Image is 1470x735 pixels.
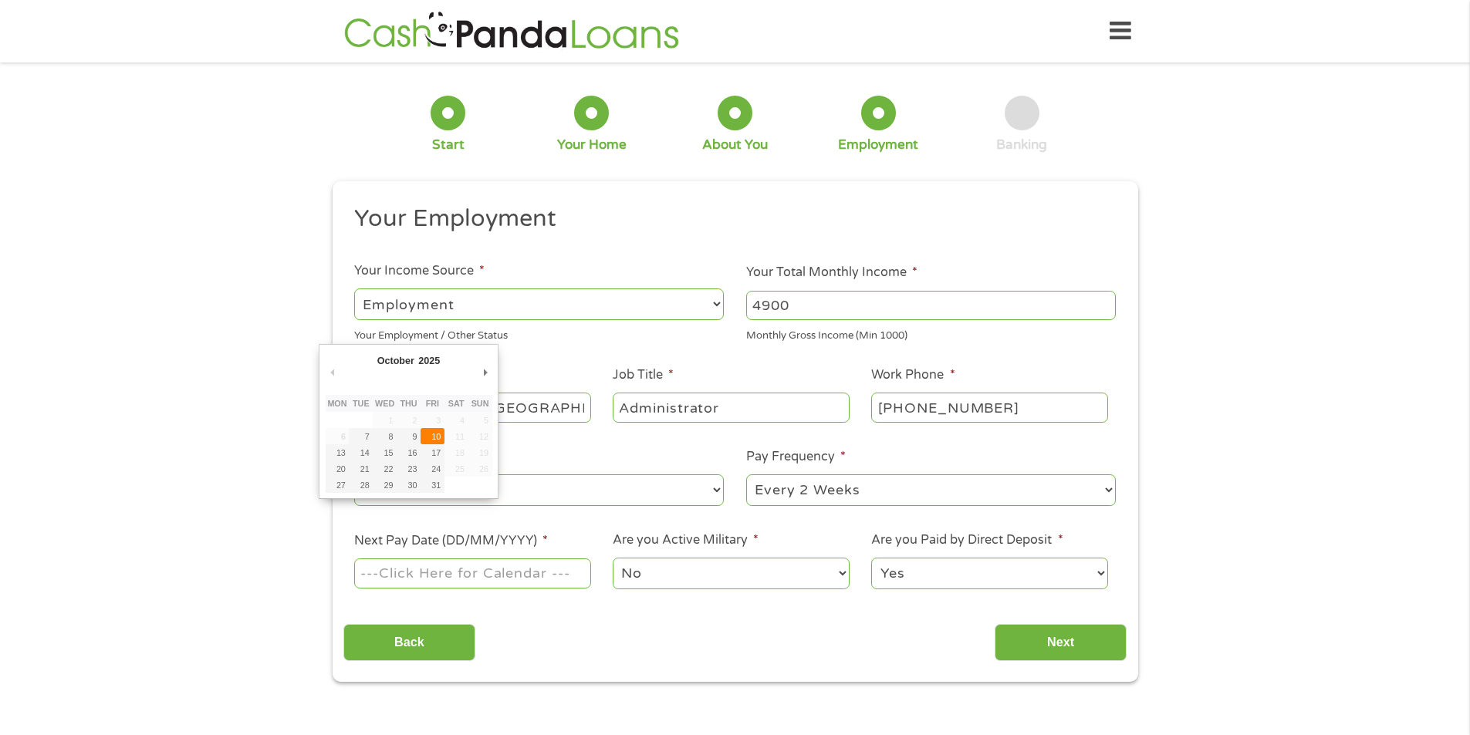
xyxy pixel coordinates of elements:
[373,460,397,477] button: 22
[613,532,759,548] label: Are you Active Military
[353,399,370,408] abbr: Tuesday
[375,350,417,371] div: October
[417,350,442,371] div: 2025
[432,137,465,153] div: Start
[354,533,548,549] label: Next Pay Date (DD/MM/YYYY)
[349,428,373,444] button: 7
[327,399,346,408] abbr: Monday
[326,477,350,493] button: 27
[557,137,627,153] div: Your Home
[373,428,397,444] button: 8
[349,444,373,460] button: 14
[340,9,684,53] img: GetLoanNow Logo
[349,477,373,493] button: 28
[421,460,444,477] button: 24
[397,428,421,444] button: 9
[375,399,394,408] abbr: Wednesday
[995,624,1127,662] input: Next
[326,460,350,477] button: 20
[871,532,1063,548] label: Are you Paid by Direct Deposit
[471,399,489,408] abbr: Sunday
[397,460,421,477] button: 23
[613,367,674,383] label: Job Title
[996,137,1047,153] div: Banking
[871,393,1107,422] input: (231) 754-4010
[373,444,397,460] button: 15
[613,393,849,422] input: Cashier
[354,323,724,344] div: Your Employment / Other Status
[871,367,955,383] label: Work Phone
[373,477,397,493] button: 29
[326,444,350,460] button: 13
[397,444,421,460] button: 16
[343,624,475,662] input: Back
[478,362,492,383] button: Next Month
[426,399,439,408] abbr: Friday
[702,137,768,153] div: About You
[349,460,373,477] button: 21
[354,558,590,588] input: Use the arrow keys to pick a date
[838,137,918,153] div: Employment
[746,449,846,465] label: Pay Frequency
[400,399,417,408] abbr: Thursday
[421,428,444,444] button: 10
[448,399,465,408] abbr: Saturday
[397,477,421,493] button: 30
[421,477,444,493] button: 31
[326,362,340,383] button: Previous Month
[354,263,485,279] label: Your Income Source
[354,204,1104,234] h2: Your Employment
[746,291,1116,320] input: 1800
[421,444,444,460] button: 17
[746,323,1116,344] div: Monthly Gross Income (Min 1000)
[746,265,917,281] label: Your Total Monthly Income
